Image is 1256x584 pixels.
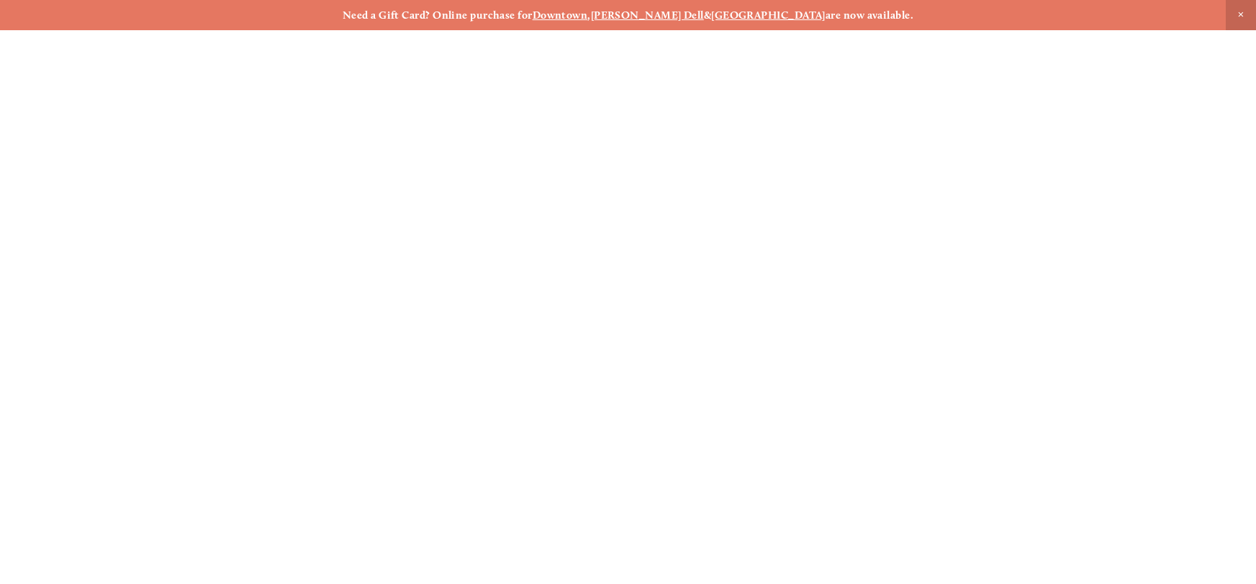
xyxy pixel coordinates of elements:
[826,9,913,22] strong: are now available.
[591,9,704,22] a: [PERSON_NAME] Dell
[704,9,711,22] strong: &
[587,9,590,22] strong: ,
[343,9,533,22] strong: Need a Gift Card? Online purchase for
[711,9,826,22] a: [GEOGRAPHIC_DATA]
[533,9,588,22] a: Downtown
